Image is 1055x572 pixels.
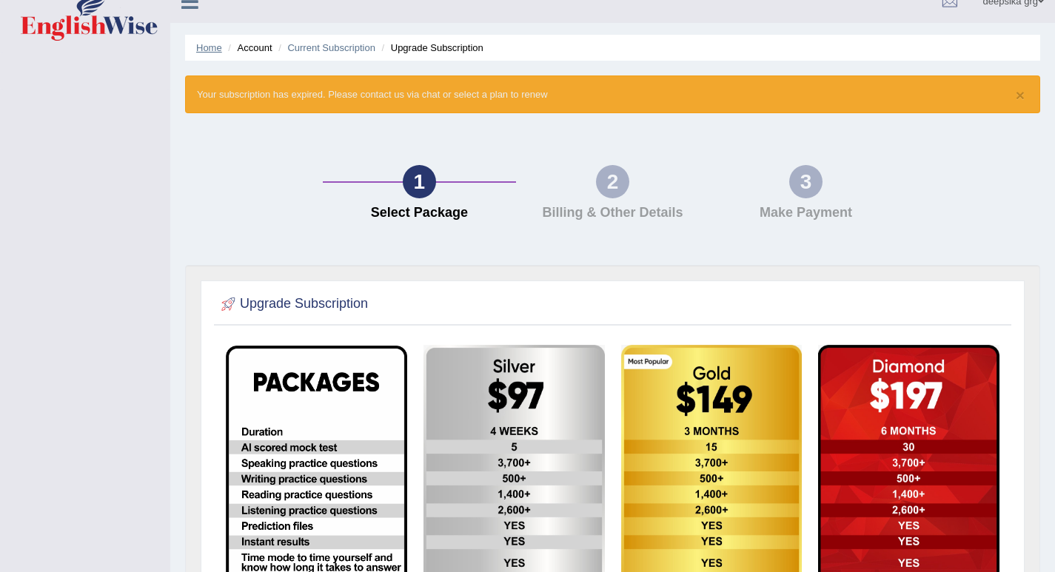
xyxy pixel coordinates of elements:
[330,206,509,221] h4: Select Package
[596,165,629,198] div: 2
[1016,87,1025,103] button: ×
[185,75,1040,113] div: Your subscription has expired. Please contact us via chat or select a plan to renew
[196,42,222,53] a: Home
[218,293,368,315] h2: Upgrade Subscription
[403,165,436,198] div: 1
[287,42,375,53] a: Current Subscription
[717,206,895,221] h4: Make Payment
[378,41,483,55] li: Upgrade Subscription
[224,41,272,55] li: Account
[523,206,702,221] h4: Billing & Other Details
[789,165,823,198] div: 3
